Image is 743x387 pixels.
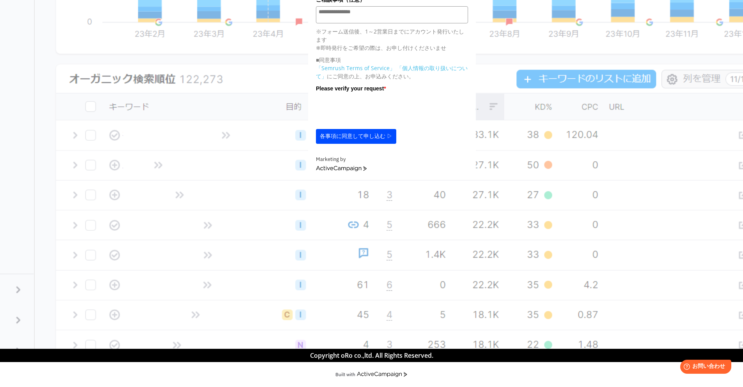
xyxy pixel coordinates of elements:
[316,27,468,52] p: ※フォーム送信後、1～2営業日までにアカウント発行いたします ※即時発行をご希望の際は、お申し付けくださいませ
[310,351,433,360] span: Copyright oRo co.,ltd. All Rights Reserved.
[316,64,468,80] p: にご同意の上、お申込みください。
[335,371,355,377] div: Built with
[316,56,468,64] p: ■同意事項
[316,64,468,80] a: 「個人情報の取り扱いについて」
[674,357,734,378] iframe: Help widget launcher
[316,64,395,72] a: 「Semrush Terms of Service」
[316,156,468,164] div: Marketing by
[316,129,396,144] button: 各事項に同意して申し込む ▷
[316,84,468,93] label: Please verify your request
[316,95,434,125] iframe: reCAPTCHA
